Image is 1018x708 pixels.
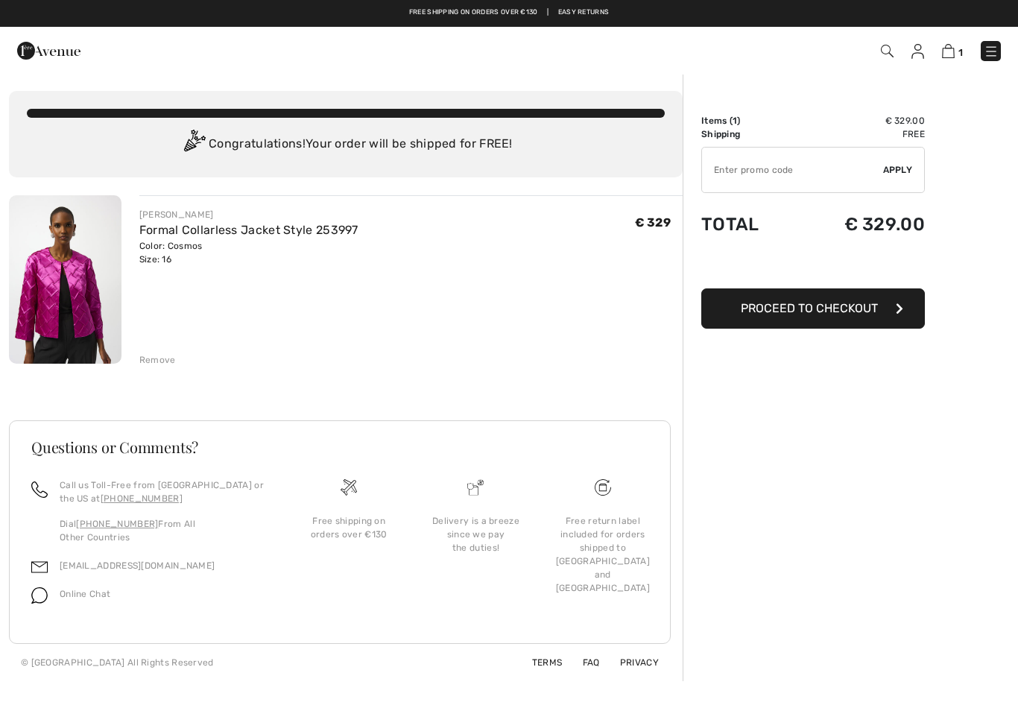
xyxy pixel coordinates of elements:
td: € 329.00 [794,114,925,127]
button: Proceed to Checkout [701,288,925,329]
span: € 329 [635,215,671,230]
p: Dial From All Other Countries [60,517,268,544]
td: Free [794,127,925,141]
a: Free shipping on orders over €130 [409,7,538,18]
span: Online Chat [60,589,110,599]
div: [PERSON_NAME] [139,208,358,221]
img: 1ère Avenue [17,36,80,66]
img: Menu [984,44,999,59]
a: FAQ [565,657,600,668]
div: © [GEOGRAPHIC_DATA] All Rights Reserved [21,656,214,669]
div: Remove [139,353,176,367]
a: [EMAIL_ADDRESS][DOMAIN_NAME] [60,560,215,571]
a: 1 [942,42,963,60]
a: Formal Collarless Jacket Style 253997 [139,223,358,237]
img: Formal Collarless Jacket Style 253997 [9,195,121,364]
a: Terms [514,657,563,668]
div: Free return label included for orders shipped to [GEOGRAPHIC_DATA] and [GEOGRAPHIC_DATA] [551,514,654,595]
td: Shipping [701,127,794,141]
img: Free shipping on orders over &#8364;130 [341,479,357,496]
span: Proceed to Checkout [741,301,878,315]
a: 1ère Avenue [17,42,80,57]
img: call [31,481,48,498]
div: Free shipping on orders over €130 [297,514,400,541]
img: Shopping Bag [942,44,955,58]
td: Total [701,199,794,250]
img: Free shipping on orders over &#8364;130 [595,479,611,496]
input: Promo code [702,148,883,192]
img: email [31,559,48,575]
img: Congratulation2.svg [179,130,209,159]
img: My Info [911,44,924,59]
h3: Questions or Comments? [31,440,648,455]
img: chat [31,587,48,604]
p: Call us Toll-Free from [GEOGRAPHIC_DATA] or the US at [60,478,268,505]
div: Delivery is a breeze since we pay the duties! [424,514,527,554]
td: Items ( ) [701,114,794,127]
div: Congratulations! Your order will be shipped for FREE! [27,130,665,159]
span: 1 [958,47,963,58]
a: Easy Returns [558,7,610,18]
img: Search [881,45,894,57]
div: Color: Cosmos Size: 16 [139,239,358,266]
a: [PHONE_NUMBER] [101,493,183,504]
span: | [547,7,548,18]
span: 1 [733,116,737,126]
iframe: PayPal [701,250,925,283]
td: € 329.00 [794,199,925,250]
img: Delivery is a breeze since we pay the duties! [467,479,484,496]
a: [PHONE_NUMBER] [76,519,158,529]
span: Apply [883,163,913,177]
a: Privacy [602,657,659,668]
